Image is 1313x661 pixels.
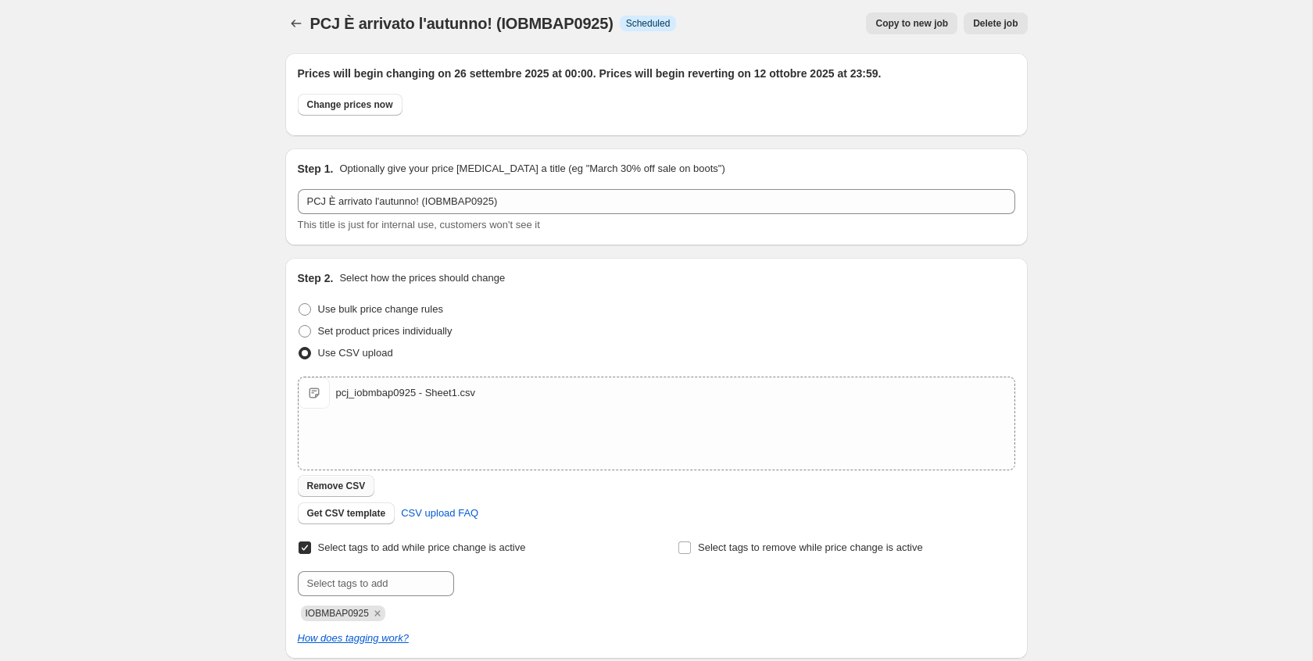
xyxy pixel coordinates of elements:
[318,325,453,337] span: Set product prices individually
[307,507,386,520] span: Get CSV template
[875,17,948,30] span: Copy to new job
[285,13,307,34] button: Price change jobs
[401,506,478,521] span: CSV upload FAQ
[318,347,393,359] span: Use CSV upload
[866,13,957,34] button: Copy to new job
[307,98,393,111] span: Change prices now
[298,189,1015,214] input: 30% off holiday sale
[298,571,454,596] input: Select tags to add
[336,385,476,401] div: pcj_iobmbap0925 - Sheet1.csv
[306,608,369,619] span: IOBMBAP0925
[298,270,334,286] h2: Step 2.
[392,501,488,526] a: CSV upload FAQ
[370,606,385,620] button: Remove IOBMBAP0925
[339,161,724,177] p: Optionally give your price [MEDICAL_DATA] a title (eg "March 30% off sale on boots")
[964,13,1027,34] button: Delete job
[298,475,375,497] button: Remove CSV
[318,541,526,553] span: Select tags to add while price change is active
[298,632,409,644] a: How does tagging work?
[298,219,540,230] span: This title is just for internal use, customers won't see it
[298,502,395,524] button: Get CSV template
[298,161,334,177] h2: Step 1.
[307,480,366,492] span: Remove CSV
[698,541,923,553] span: Select tags to remove while price change is active
[310,15,614,32] span: PCJ È arrivato l'autunno! (IOBMBAP0925)
[626,17,671,30] span: Scheduled
[298,94,402,116] button: Change prices now
[973,17,1018,30] span: Delete job
[339,270,505,286] p: Select how the prices should change
[298,66,1015,81] h2: Prices will begin changing on 26 settembre 2025 at 00:00. Prices will begin reverting on 12 ottob...
[318,303,443,315] span: Use bulk price change rules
